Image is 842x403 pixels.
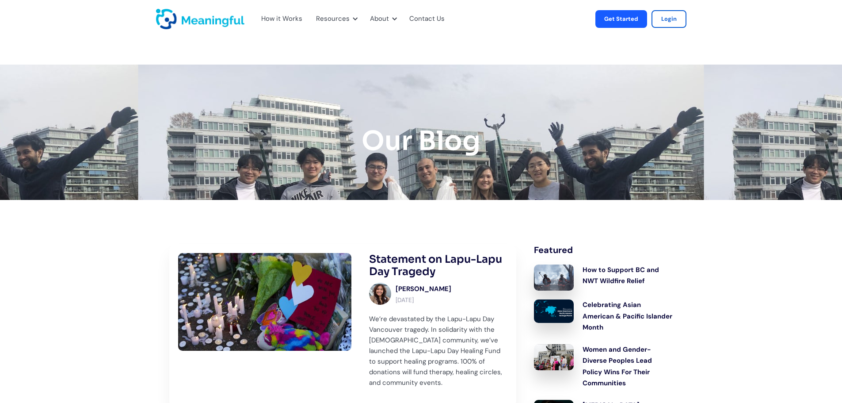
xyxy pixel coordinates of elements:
[311,4,360,34] div: Resources
[316,13,350,25] div: Resources
[534,299,574,322] img: MeaningfulWork wishes everyone a Happy Asian American & Pacific Islander (AAPI) Month! May marks ...
[534,344,574,370] img: Recognizing the importance of civic engagement at the municipal level, the grassroots organizatio...
[534,299,673,335] a: Celebrating Asian American & Pacific Islander Month
[178,253,351,351] img: We’re devastated by the Lapu-Lapu Day Vancouver tragedy. In solidarity with the Filipino communit...
[404,4,455,34] div: Contact Us
[652,10,686,28] a: Login
[261,13,296,25] a: How it Works
[362,127,480,156] h1: Our Blog
[256,4,306,34] div: How it Works
[370,13,389,25] div: About
[156,9,178,29] a: home
[369,283,391,305] img: Ally Soriano
[583,299,673,334] div: Celebrating Asian American & Pacific Islander Month
[583,265,673,287] div: How to Support BC and NWT Wildfire Relief
[369,314,508,388] p: We’re devastated by the Lapu-Lapu Day Vancouver tragedy. In solidarity with the [DEMOGRAPHIC_DATA...
[365,4,400,34] div: About
[534,265,574,291] img: The recent wildfires in Kelowna and Yellowknife have impacted local communities and need our supp...
[534,265,673,291] a: How to Support BC and NWT Wildfire Relief
[595,10,647,28] a: Get Started
[534,344,673,391] a: Women and Gender-Diverse Peoples Lead Policy Wins For Their Communities
[369,253,508,279] h2: Statement on Lapu-Lapu Day Tragedy
[534,244,673,256] div: Featured
[583,344,673,389] div: Women and Gender-Diverse Peoples Lead Policy Wins For Their Communities
[409,13,445,25] a: Contact Us
[396,296,451,304] p: [DATE]
[396,284,451,295] div: [PERSON_NAME]
[261,13,302,25] div: How it Works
